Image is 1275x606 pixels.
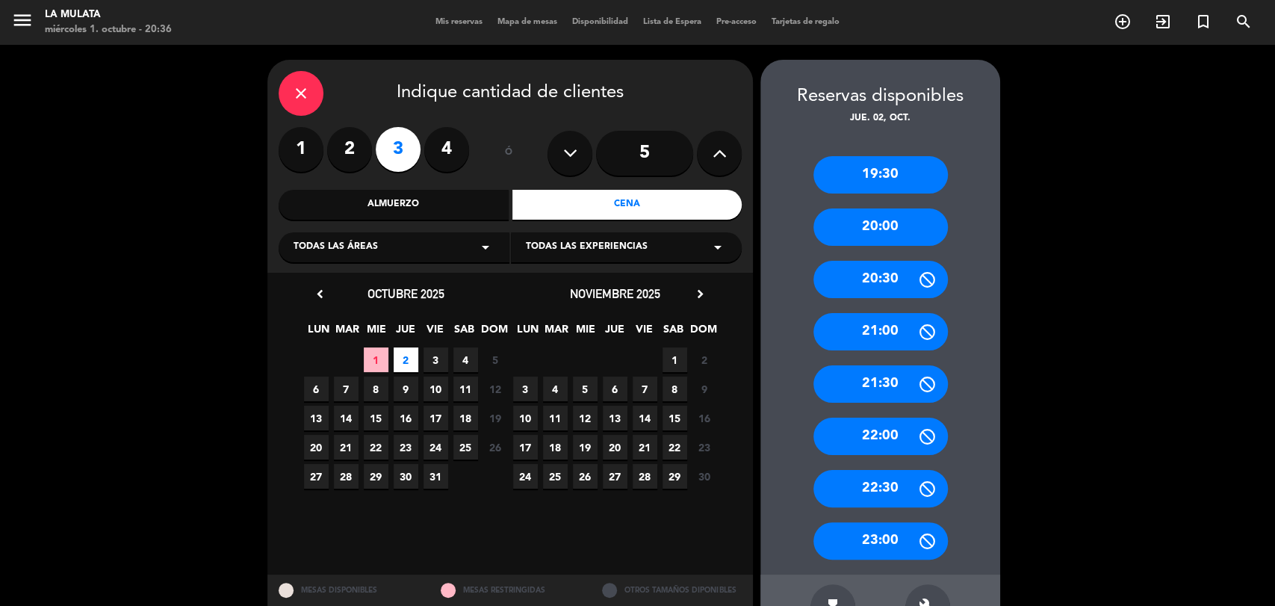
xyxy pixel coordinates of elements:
[709,18,764,26] span: Pre-acceso
[632,321,657,345] span: VIE
[663,464,687,489] span: 29
[813,365,948,403] div: 21:30
[813,261,948,298] div: 20:30
[428,18,490,26] span: Mis reservas
[813,418,948,455] div: 22:00
[11,9,34,37] button: menu
[483,347,508,372] span: 5
[364,406,388,430] span: 15
[394,377,418,401] span: 9
[304,435,329,460] span: 20
[11,9,34,31] i: menu
[663,347,687,372] span: 1
[603,406,627,430] span: 13
[1235,13,1253,31] i: search
[573,406,598,430] span: 12
[513,377,538,401] span: 3
[1114,13,1132,31] i: add_circle_outline
[692,435,717,460] span: 23
[304,377,329,401] span: 6
[663,435,687,460] span: 22
[490,18,565,26] span: Mapa de mesas
[603,435,627,460] span: 20
[279,71,742,116] div: Indique cantidad de clientes
[306,321,331,345] span: LUN
[453,347,478,372] span: 4
[423,321,447,345] span: VIE
[633,406,657,430] span: 14
[692,377,717,401] span: 9
[813,470,948,507] div: 22:30
[663,377,687,401] span: 8
[304,464,329,489] span: 27
[364,377,388,401] span: 8
[692,406,717,430] span: 16
[512,190,742,220] div: Cena
[364,464,388,489] span: 29
[292,84,310,102] i: close
[312,286,328,302] i: chevron_left
[452,321,477,345] span: SAB
[545,321,569,345] span: MAR
[570,286,660,301] span: noviembre 2025
[327,127,372,172] label: 2
[424,464,448,489] span: 31
[453,435,478,460] span: 25
[424,406,448,430] span: 17
[394,347,418,372] span: 2
[515,321,540,345] span: LUN
[279,190,509,220] div: Almuerzo
[543,406,568,430] span: 11
[813,313,948,350] div: 21:00
[543,435,568,460] span: 18
[543,464,568,489] span: 25
[334,464,359,489] span: 28
[573,377,598,401] span: 5
[453,377,478,401] span: 11
[483,406,508,430] span: 19
[813,208,948,246] div: 20:00
[573,435,598,460] span: 19
[565,18,636,26] span: Disponibilidad
[709,238,727,256] i: arrow_drop_down
[364,435,388,460] span: 22
[394,406,418,430] span: 16
[483,435,508,460] span: 26
[45,22,172,37] div: miércoles 1. octubre - 20:36
[636,18,709,26] span: Lista de Espera
[477,238,494,256] i: arrow_drop_down
[394,464,418,489] span: 30
[367,286,444,301] span: octubre 2025
[334,406,359,430] span: 14
[334,377,359,401] span: 7
[279,127,323,172] label: 1
[633,435,657,460] span: 21
[603,321,627,345] span: JUE
[483,377,508,401] span: 12
[813,156,948,194] div: 19:30
[543,377,568,401] span: 4
[633,464,657,489] span: 28
[1194,13,1212,31] i: turned_in_not
[633,377,657,401] span: 7
[661,321,686,345] span: SAB
[335,321,360,345] span: MAR
[364,347,388,372] span: 1
[513,435,538,460] span: 17
[526,240,648,255] span: Todas las experiencias
[603,377,627,401] span: 6
[453,406,478,430] span: 18
[294,240,378,255] span: Todas las áreas
[513,464,538,489] span: 24
[690,321,715,345] span: DOM
[513,406,538,430] span: 10
[813,522,948,560] div: 23:00
[424,377,448,401] span: 10
[760,82,1000,111] div: Reservas disponibles
[394,321,418,345] span: JUE
[573,464,598,489] span: 26
[424,347,448,372] span: 3
[394,435,418,460] span: 23
[603,464,627,489] span: 27
[1154,13,1172,31] i: exit_to_app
